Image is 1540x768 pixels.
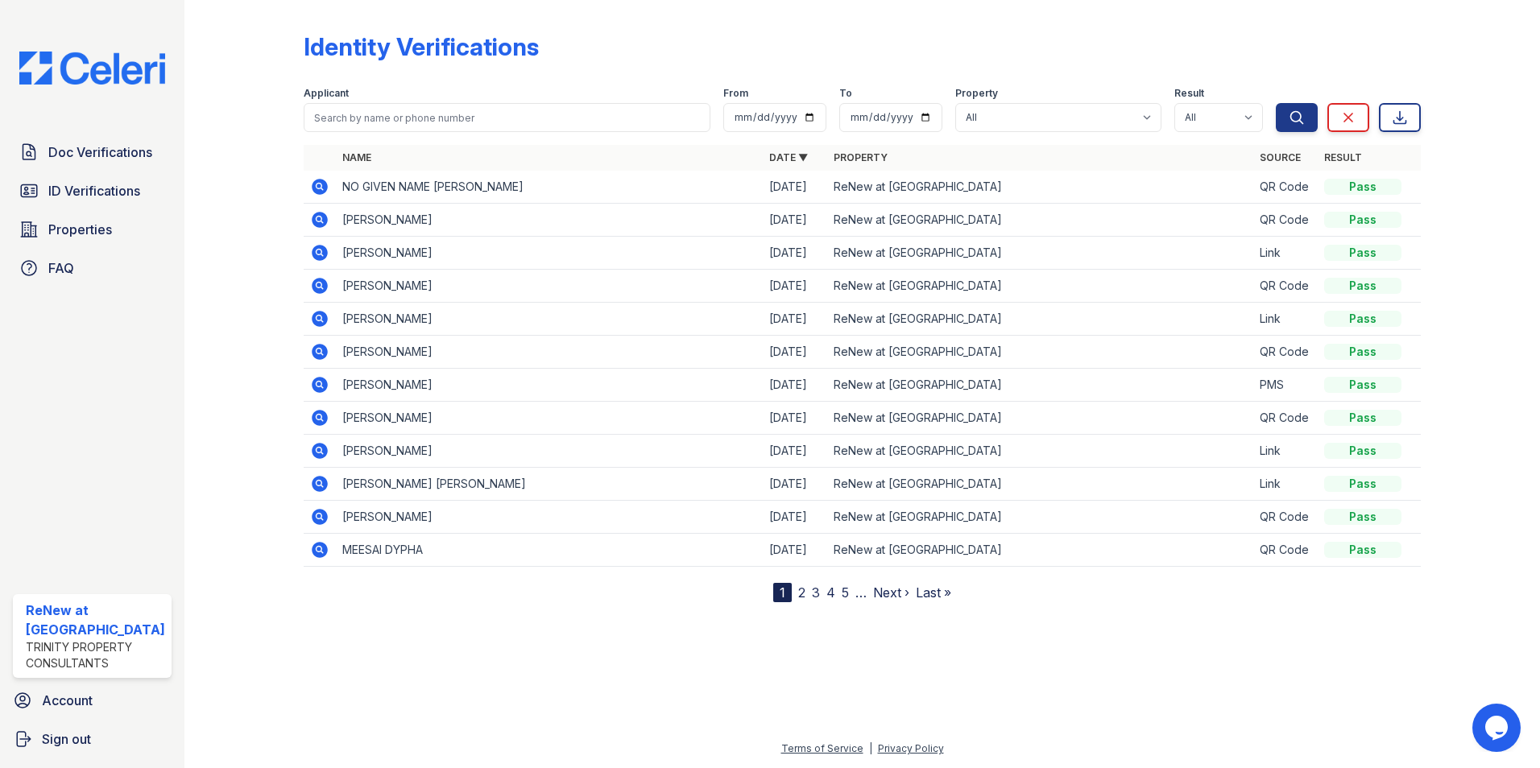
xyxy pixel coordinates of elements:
[13,252,172,284] a: FAQ
[1253,468,1318,501] td: Link
[916,584,951,601] a: Last »
[1253,501,1318,534] td: QR Code
[342,151,371,163] a: Name
[336,204,763,237] td: [PERSON_NAME]
[1253,303,1318,336] td: Link
[855,583,867,602] span: …
[336,171,763,204] td: NO GIVEN NAME [PERSON_NAME]
[1253,204,1318,237] td: QR Code
[1253,534,1318,567] td: QR Code
[13,136,172,168] a: Doc Verifications
[812,584,820,601] a: 3
[6,52,178,85] img: CE_Logo_Blue-a8612792a0a2168367f1c8372b55b34899dd931a85d93a1a3d3e32e68fde9ad4.png
[1174,87,1204,100] label: Result
[878,742,944,754] a: Privacy Policy
[834,151,888,163] a: Property
[1324,476,1401,492] div: Pass
[26,601,165,639] div: ReNew at [GEOGRAPHIC_DATA]
[1253,270,1318,303] td: QR Code
[873,584,909,601] a: Next ›
[336,303,763,336] td: [PERSON_NAME]
[336,237,763,270] td: [PERSON_NAME]
[763,204,827,237] td: [DATE]
[1324,377,1401,393] div: Pass
[336,369,763,402] td: [PERSON_NAME]
[827,468,1254,501] td: ReNew at [GEOGRAPHIC_DATA]
[763,303,827,336] td: [DATE]
[763,435,827,468] td: [DATE]
[6,684,178,716] a: Account
[304,87,349,100] label: Applicant
[6,723,178,755] a: Sign out
[1324,212,1401,228] div: Pass
[1253,171,1318,204] td: QR Code
[827,270,1254,303] td: ReNew at [GEOGRAPHIC_DATA]
[1253,402,1318,435] td: QR Code
[763,171,827,204] td: [DATE]
[827,369,1254,402] td: ReNew at [GEOGRAPHIC_DATA]
[827,171,1254,204] td: ReNew at [GEOGRAPHIC_DATA]
[336,402,763,435] td: [PERSON_NAME]
[1253,336,1318,369] td: QR Code
[955,87,998,100] label: Property
[763,237,827,270] td: [DATE]
[842,584,849,601] a: 5
[827,534,1254,567] td: ReNew at [GEOGRAPHIC_DATA]
[827,204,1254,237] td: ReNew at [GEOGRAPHIC_DATA]
[48,220,112,239] span: Properties
[336,501,763,534] td: [PERSON_NAME]
[1253,237,1318,270] td: Link
[336,270,763,303] td: [PERSON_NAME]
[42,691,93,710] span: Account
[827,501,1254,534] td: ReNew at [GEOGRAPHIC_DATA]
[773,583,792,602] div: 1
[1324,410,1401,426] div: Pass
[1260,151,1301,163] a: Source
[769,151,808,163] a: Date ▼
[1324,344,1401,360] div: Pass
[763,534,827,567] td: [DATE]
[798,584,805,601] a: 2
[827,336,1254,369] td: ReNew at [GEOGRAPHIC_DATA]
[763,369,827,402] td: [DATE]
[336,336,763,369] td: [PERSON_NAME]
[13,175,172,207] a: ID Verifications
[763,468,827,501] td: [DATE]
[827,435,1254,468] td: ReNew at [GEOGRAPHIC_DATA]
[304,32,539,61] div: Identity Verifications
[763,270,827,303] td: [DATE]
[1253,369,1318,402] td: PMS
[336,435,763,468] td: [PERSON_NAME]
[781,742,863,754] a: Terms of Service
[1324,509,1401,525] div: Pass
[839,87,852,100] label: To
[336,468,763,501] td: [PERSON_NAME] [PERSON_NAME]
[48,142,152,162] span: Doc Verifications
[1324,542,1401,558] div: Pass
[826,584,835,601] a: 4
[42,729,91,749] span: Sign out
[1324,278,1401,294] div: Pass
[763,501,827,534] td: [DATE]
[1253,435,1318,468] td: Link
[304,103,711,132] input: Search by name or phone number
[1472,704,1524,752] iframe: chat widget
[26,639,165,671] div: Trinity Property Consultants
[336,534,763,567] td: MEESAI DYPHA
[763,402,827,435] td: [DATE]
[13,213,172,246] a: Properties
[1324,245,1401,261] div: Pass
[827,237,1254,270] td: ReNew at [GEOGRAPHIC_DATA]
[827,402,1254,435] td: ReNew at [GEOGRAPHIC_DATA]
[48,258,74,278] span: FAQ
[1324,443,1401,459] div: Pass
[869,742,872,754] div: |
[48,181,140,200] span: ID Verifications
[1324,311,1401,327] div: Pass
[723,87,748,100] label: From
[763,336,827,369] td: [DATE]
[1324,151,1362,163] a: Result
[1324,179,1401,195] div: Pass
[827,303,1254,336] td: ReNew at [GEOGRAPHIC_DATA]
